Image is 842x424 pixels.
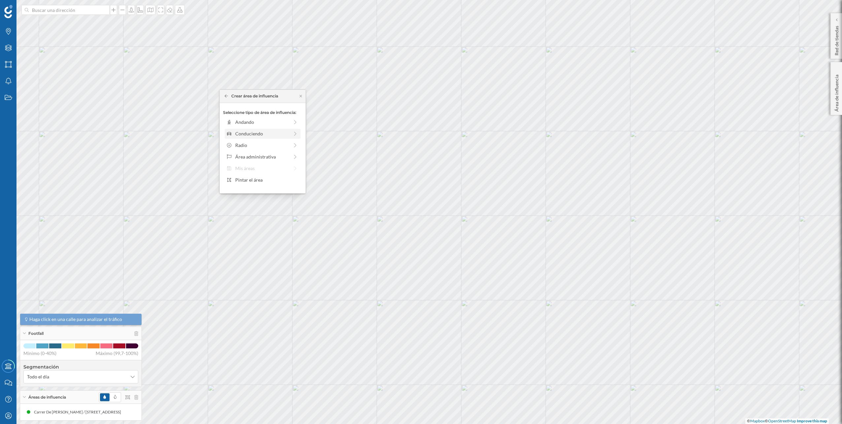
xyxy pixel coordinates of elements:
[96,350,138,357] span: Máximo (99,7-100%)
[33,409,192,415] div: Carrer De [PERSON_NAME] / [STREET_ADDRESS][PERSON_NAME] (5 min Conduciendo)
[28,331,44,336] span: Footfall
[750,418,765,423] a: Mapbox
[797,418,827,423] a: Improve this map
[223,110,302,116] p: Seleccione tipo de área de influencia:
[235,130,289,137] div: Conduciendo
[23,350,56,357] span: Mínimo (0-40%)
[833,72,840,112] p: Área de influencia
[745,418,829,424] div: © ©
[29,316,122,323] span: Haga click en una calle para analizar el tráfico
[235,142,289,149] div: Radio
[235,119,289,125] div: Andando
[13,5,37,11] span: Soporte
[768,418,796,423] a: OpenStreetMap
[4,5,13,18] img: Geoblink Logo
[28,394,66,400] span: Áreas de influencia
[235,176,298,183] div: Pintar el área
[27,373,49,380] span: Todo el día
[235,153,289,160] div: Área administrativa
[833,23,840,55] p: Red de tiendas
[225,93,278,99] div: Crear área de influencia
[23,364,138,370] h4: Segmentación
